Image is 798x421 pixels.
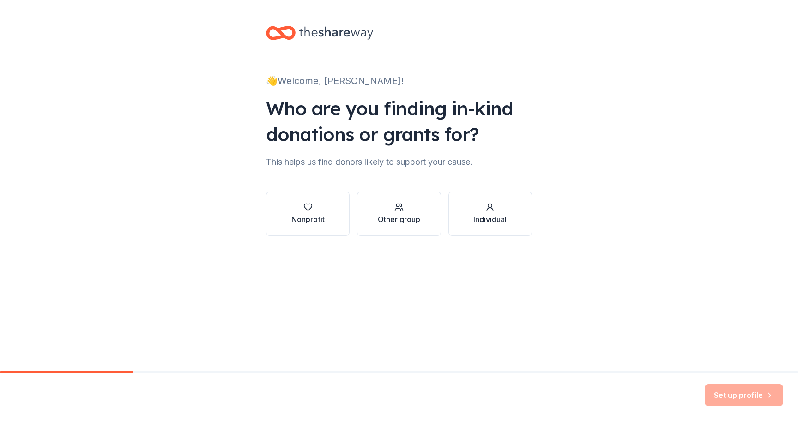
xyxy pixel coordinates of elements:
div: Other group [378,214,420,225]
div: This helps us find donors likely to support your cause. [266,155,532,169]
div: 👋 Welcome, [PERSON_NAME]! [266,73,532,88]
div: Who are you finding in-kind donations or grants for? [266,96,532,147]
button: Other group [357,192,441,236]
div: Individual [473,214,507,225]
button: Nonprofit [266,192,350,236]
button: Individual [448,192,532,236]
div: Nonprofit [291,214,325,225]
